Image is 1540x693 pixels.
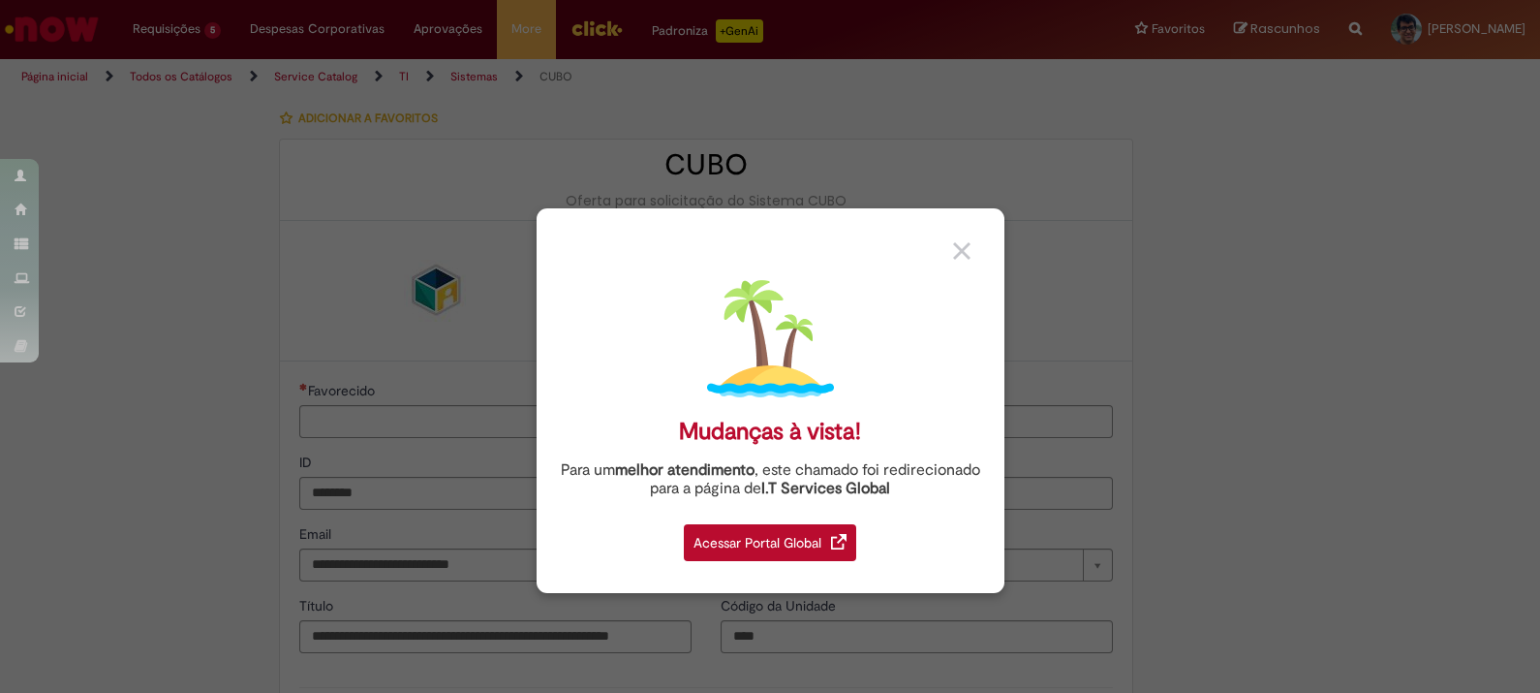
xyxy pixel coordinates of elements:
img: redirect_link.png [831,534,847,550]
strong: melhor atendimento [615,460,755,480]
a: Acessar Portal Global [684,514,856,561]
div: Mudanças à vista! [679,418,861,446]
img: close_button_grey.png [953,242,970,260]
a: I.T Services Global [761,468,890,498]
img: island.png [707,275,834,402]
div: Acessar Portal Global [684,524,856,561]
div: Para um , este chamado foi redirecionado para a página de [551,461,990,498]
